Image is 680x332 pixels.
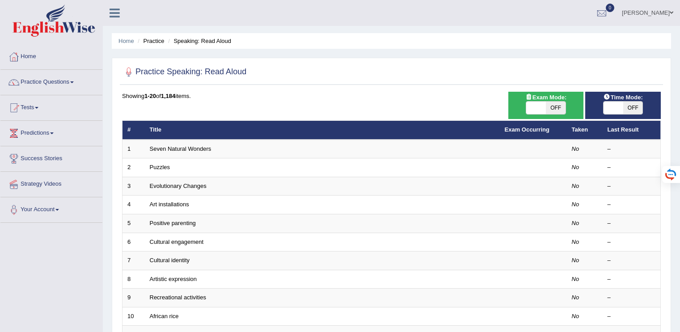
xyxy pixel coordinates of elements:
[122,177,145,196] td: 3
[122,140,145,158] td: 1
[150,145,211,152] a: Seven Natural Wonders
[572,220,579,226] em: No
[150,220,196,226] a: Positive parenting
[608,275,656,284] div: –
[603,121,661,140] th: Last Result
[608,238,656,247] div: –
[0,70,102,92] a: Practice Questions
[161,93,176,99] b: 1,184
[608,145,656,153] div: –
[608,294,656,302] div: –
[572,276,579,282] em: No
[0,44,102,67] a: Home
[150,201,189,208] a: Art installations
[608,219,656,228] div: –
[122,92,661,100] div: Showing of items.
[608,163,656,172] div: –
[122,270,145,289] td: 8
[150,183,207,189] a: Evolutionary Changes
[118,38,134,44] a: Home
[608,182,656,191] div: –
[144,93,156,99] b: 1-20
[0,121,102,143] a: Predictions
[623,102,643,114] span: OFF
[150,238,204,245] a: Cultural engagement
[567,121,603,140] th: Taken
[145,121,500,140] th: Title
[572,294,579,301] em: No
[150,164,170,170] a: Puzzles
[122,289,145,307] td: 9
[572,257,579,264] em: No
[0,197,102,220] a: Your Account
[122,158,145,177] td: 2
[135,37,164,45] li: Practice
[166,37,231,45] li: Speaking: Read Aloud
[122,65,246,79] h2: Practice Speaking: Read Aloud
[150,257,190,264] a: Cultural identity
[122,251,145,270] td: 7
[572,313,579,319] em: No
[508,92,584,119] div: Show exams occurring in exams
[0,95,102,118] a: Tests
[0,146,102,169] a: Success Stories
[522,93,570,102] span: Exam Mode:
[505,126,549,133] a: Exam Occurring
[572,145,579,152] em: No
[546,102,566,114] span: OFF
[150,294,206,301] a: Recreational activities
[122,121,145,140] th: #
[122,196,145,214] td: 4
[122,233,145,251] td: 6
[572,238,579,245] em: No
[572,201,579,208] em: No
[150,313,179,319] a: African rice
[600,93,646,102] span: Time Mode:
[608,200,656,209] div: –
[150,276,197,282] a: Artistic expression
[608,312,656,321] div: –
[572,164,579,170] em: No
[122,307,145,326] td: 10
[0,172,102,194] a: Strategy Videos
[122,214,145,233] td: 5
[608,256,656,265] div: –
[572,183,579,189] em: No
[606,4,615,12] span: 0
